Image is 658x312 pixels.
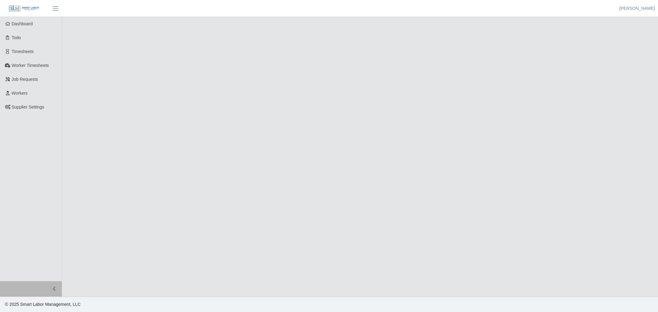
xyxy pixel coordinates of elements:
span: Timesheets [12,49,34,54]
span: Supplier Settings [12,105,44,109]
span: © 2025 Smart Labor Management, LLC [5,302,81,307]
span: Worker Timesheets [12,63,49,68]
span: Todo [12,35,21,40]
a: [PERSON_NAME] [619,5,655,12]
img: SLM Logo [9,5,39,12]
span: Job Requests [12,77,38,82]
span: Dashboard [12,21,33,26]
span: Workers [12,91,28,96]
